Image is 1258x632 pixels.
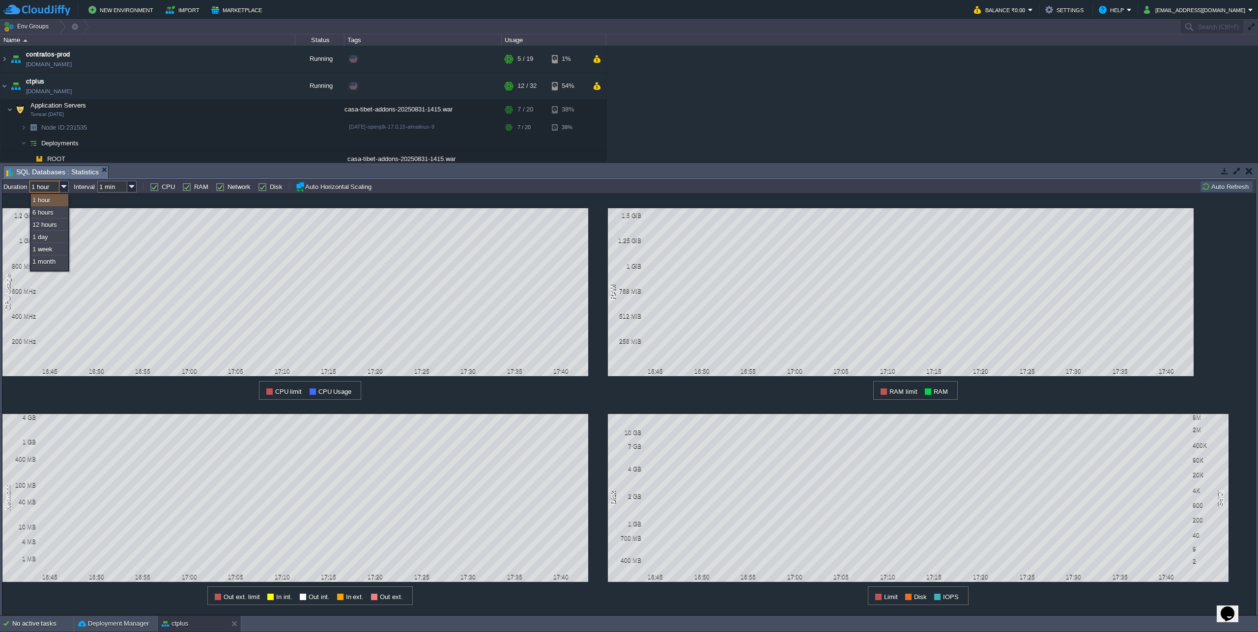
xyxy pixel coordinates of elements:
div: 17:25 [1015,574,1039,580]
div: 16:55 [131,574,155,580]
div: 400 MHz [4,313,36,320]
div: Running [295,46,344,72]
div: 16:50 [84,574,109,580]
div: 7 GB [609,443,641,450]
button: Auto Horizontal Scaling [295,182,374,192]
span: 231535 [40,123,88,132]
button: Auto Refresh [1201,182,1252,191]
div: 1 month [31,255,68,268]
label: Disk [270,183,283,191]
a: ctplus [26,77,45,86]
div: 9M [1193,414,1225,421]
div: 38% [552,100,584,119]
span: contratos-prod [26,50,70,59]
a: Deployments [40,139,80,147]
button: New Environment [88,4,156,16]
div: 4 MB [4,538,36,545]
div: CPU Usage [2,273,14,311]
div: 1 GHz [4,237,36,244]
label: CPU [162,183,175,191]
div: 17:30 [1061,368,1086,375]
div: 17:35 [502,368,527,375]
div: casa-tibet-addons-20250831-1415.war [344,151,502,166]
img: AMDAwAAAACH5BAEAAAAALAAAAAABAAEAAAICRAEAOw== [27,136,40,151]
div: 16:55 [736,368,761,375]
div: 17:05 [224,368,248,375]
div: 16:45 [38,368,62,375]
span: In ext. [346,593,364,601]
div: RAM [608,284,620,301]
button: Balance ₹0.00 [974,4,1028,16]
img: AMDAwAAAACH5BAEAAAAALAAAAAABAAEAAAICRAEAOw== [21,136,27,151]
label: Duration [3,183,27,191]
div: 4 GB [609,466,641,472]
div: 1 week [31,243,68,255]
div: 17:25 [409,368,434,375]
div: 17:15 [922,574,946,580]
div: 900 [1193,502,1225,509]
div: 17:35 [1108,368,1132,375]
div: 16:55 [736,574,761,580]
button: Help [1099,4,1127,16]
a: [DOMAIN_NAME] [26,86,72,96]
span: SQL Databases : Statistics [6,166,99,178]
span: Tomcat [DATE] [30,111,64,117]
div: 16:45 [643,574,668,580]
div: 1.25 GiB [609,237,641,244]
div: 17:10 [270,574,294,580]
span: ROOT [46,155,67,163]
span: Disk [914,593,927,601]
div: IOPS [1214,489,1226,507]
span: Node ID: [41,124,66,131]
button: Deployment Manager [78,619,149,629]
div: 17:00 [177,574,201,580]
div: 1.2 GHz [4,212,36,219]
img: AMDAwAAAACH5BAEAAAAALAAAAAABAAEAAAICRAEAOw== [0,46,8,72]
span: RAM limit [889,388,917,395]
div: 4 GB [4,414,36,421]
div: 6 hours [31,206,68,219]
button: Settings [1045,4,1086,16]
div: 7 / 20 [517,120,531,135]
div: 700 MB [609,535,641,542]
span: Out ext. limit [224,593,260,601]
div: No active tasks [12,616,74,632]
div: 512 MiB [609,313,641,320]
div: 17:05 [829,368,854,375]
span: CPU Usage [318,388,352,395]
div: 17:20 [363,368,388,375]
img: CloudJiffy [3,4,70,16]
div: 9 [1193,546,1225,552]
div: 17:05 [829,574,854,580]
span: Out int. [309,593,330,601]
div: 1 hour [31,194,68,206]
button: Env Groups [3,20,52,33]
div: 17:15 [316,368,341,375]
div: 256 MiB [609,338,641,345]
button: ctplus [162,619,188,629]
div: 17:00 [782,368,807,375]
div: 17:15 [316,574,341,580]
img: AMDAwAAAACH5BAEAAAAALAAAAAABAAEAAAICRAEAOw== [23,39,28,42]
div: 1% [552,46,584,72]
div: Name [1,34,295,46]
span: Out ext. [380,593,403,601]
div: 20K [1193,471,1225,478]
div: 17:35 [1108,574,1132,580]
button: Marketplace [211,4,265,16]
div: 1 MB [4,555,36,562]
label: Network [228,183,251,191]
img: AMDAwAAAACH5BAEAAAAALAAAAAABAAEAAAICRAEAOw== [7,100,13,119]
div: 90K [1193,457,1225,464]
div: 4K [1193,487,1225,494]
div: Disk [608,490,620,505]
div: 16:45 [643,368,668,375]
div: 17:00 [177,368,201,375]
span: RAM [934,388,948,395]
div: 5 / 19 [517,46,533,72]
div: 17:20 [969,574,993,580]
div: Tags [345,34,501,46]
img: AMDAwAAAACH5BAEAAAAALAAAAAABAAEAAAICRAEAOw== [27,151,32,166]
